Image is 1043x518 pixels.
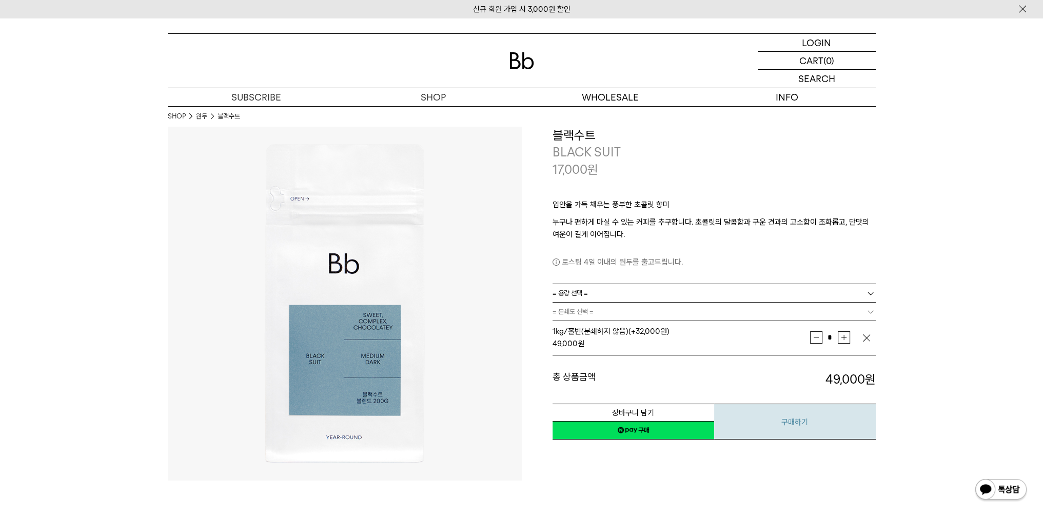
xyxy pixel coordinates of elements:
[345,88,522,106] a: SHOP
[473,5,570,14] a: 신규 회원 가입 시 3,000원 할인
[799,52,823,69] p: CART
[861,333,872,343] img: 삭제
[587,162,598,177] span: 원
[553,404,714,422] button: 장바구니 담기
[974,478,1028,503] img: 카카오톡 채널 1:1 채팅 버튼
[758,52,876,70] a: CART (0)
[522,88,699,106] p: WHOLESALE
[168,111,186,122] a: SHOP
[825,372,876,387] strong: 49,000
[553,284,588,302] span: = 용량 선택 =
[553,327,670,336] span: 1kg/홀빈(분쇄하지 않음) (+32,000원)
[553,256,876,268] p: 로스팅 4일 이내의 원두를 출고드립니다.
[196,111,207,122] a: 원두
[553,216,876,241] p: 누구나 편하게 마실 수 있는 커피를 추구합니다. 초콜릿의 달콤함과 구운 견과의 고소함이 조화롭고, 단맛의 여운이 길게 이어집니다.
[802,34,831,51] p: LOGIN
[553,421,714,440] a: 새창
[714,404,876,440] button: 구매하기
[553,371,714,388] dt: 총 상품금액
[838,331,850,344] button: 증가
[553,144,876,161] p: BLACK SUIT
[553,198,876,216] p: 입안을 가득 채우는 풍부한 초콜릿 향미
[509,52,534,69] img: 로고
[553,161,598,178] p: 17,000
[553,339,578,348] strong: 49,000
[553,303,594,321] span: = 분쇄도 선택 =
[553,337,810,350] div: 원
[823,52,834,69] p: (0)
[798,70,835,88] p: SEARCH
[168,88,345,106] a: SUBSCRIBE
[699,88,876,106] p: INFO
[810,331,822,344] button: 감소
[168,127,522,481] img: 블랙수트
[218,111,240,122] li: 블랙수트
[865,372,876,387] b: 원
[553,127,876,144] h3: 블랙수트
[758,34,876,52] a: LOGIN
